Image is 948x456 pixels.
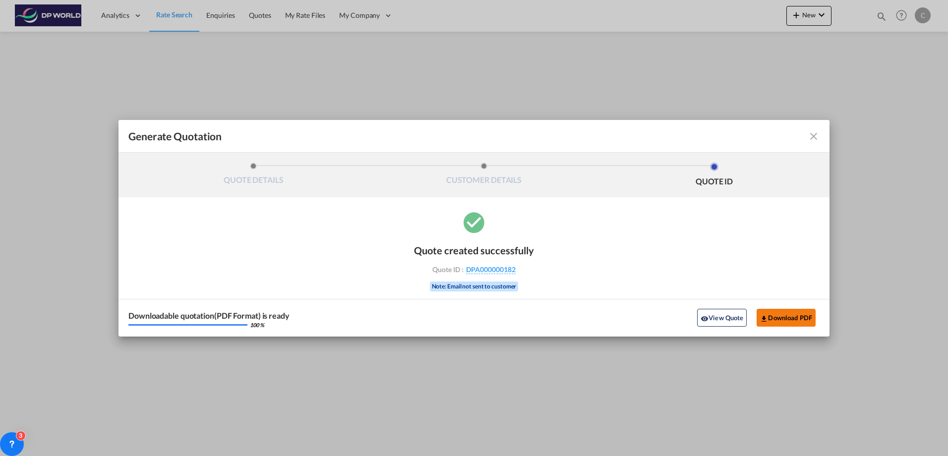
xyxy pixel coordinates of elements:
md-icon: icon-close fg-AAA8AD cursor m-0 [808,130,820,142]
div: 100 % [250,322,264,328]
button: Download PDF [757,309,816,327]
md-icon: icon-download [760,315,768,323]
li: CUSTOMER DETAILS [369,163,599,189]
li: QUOTE DETAILS [138,163,369,189]
div: Quote created successfully [414,244,534,256]
md-dialog: Generate QuotationQUOTE ... [118,120,829,337]
div: Downloadable quotation(PDF Format) is ready [128,312,290,320]
div: Quote ID : [416,265,532,274]
md-icon: icon-eye [701,315,709,323]
div: Note: Email not sent to customer [430,282,519,291]
li: QUOTE ID [599,163,829,189]
md-icon: icon-checkbox-marked-circle [462,210,486,234]
span: Generate Quotation [128,130,222,143]
span: DPA000000182 [466,265,516,274]
button: icon-eyeView Quote [697,309,747,327]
